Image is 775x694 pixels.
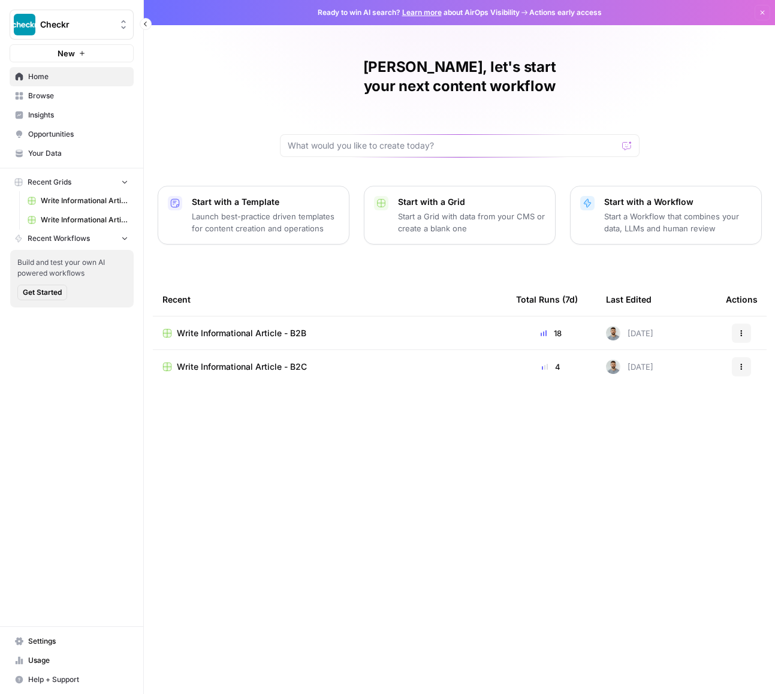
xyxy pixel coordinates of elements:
button: Help + Support [10,670,134,689]
a: Browse [10,86,134,105]
img: Checkr Logo [14,14,35,35]
p: Start with a Template [192,196,339,208]
a: Home [10,67,134,86]
span: Write Informational Article - B2C [41,215,128,225]
button: Get Started [17,285,67,300]
div: Actions [726,283,758,316]
button: Workspace: Checkr [10,10,134,40]
span: Browse [28,90,128,101]
a: Usage [10,651,134,670]
span: Build and test your own AI powered workflows [17,257,126,279]
button: Recent Workflows [10,230,134,248]
a: Insights [10,105,134,125]
h1: [PERSON_NAME], let's start your next content workflow [280,58,640,96]
p: Start with a Grid [398,196,545,208]
a: Settings [10,632,134,651]
img: jatoe7yf5oybih18j1ldwyv3ztfo [606,360,620,374]
div: 18 [516,327,587,339]
button: Start with a GridStart a Grid with data from your CMS or create a blank one [364,186,556,245]
span: New [58,47,75,59]
span: Usage [28,655,128,666]
a: Write Informational Article - B2B [22,191,134,210]
p: Start a Grid with data from your CMS or create a blank one [398,210,545,234]
span: Opportunities [28,129,128,140]
span: Actions early access [529,7,602,18]
span: Ready to win AI search? about AirOps Visibility [318,7,520,18]
a: Opportunities [10,125,134,144]
button: Start with a TemplateLaunch best-practice driven templates for content creation and operations [158,186,349,245]
div: [DATE] [606,360,653,374]
button: Recent Grids [10,173,134,191]
span: Settings [28,636,128,647]
span: Write Informational Article - B2B [41,195,128,206]
div: 4 [516,361,587,373]
span: Help + Support [28,674,128,685]
button: Start with a WorkflowStart a Workflow that combines your data, LLMs and human review [570,186,762,245]
p: Start a Workflow that combines your data, LLMs and human review [604,210,752,234]
span: Write Informational Article - B2C [177,361,307,373]
a: Write Informational Article - B2C [162,361,497,373]
div: [DATE] [606,326,653,340]
button: New [10,44,134,62]
a: Learn more [402,8,442,17]
span: Checkr [40,19,113,31]
img: jatoe7yf5oybih18j1ldwyv3ztfo [606,326,620,340]
span: Your Data [28,148,128,159]
span: Get Started [23,287,62,298]
span: Insights [28,110,128,120]
div: Total Runs (7d) [516,283,578,316]
a: Write Informational Article - B2C [22,210,134,230]
span: Recent Workflows [28,233,90,244]
a: Write Informational Article - B2B [162,327,497,339]
div: Last Edited [606,283,652,316]
p: Launch best-practice driven templates for content creation and operations [192,210,339,234]
span: Write Informational Article - B2B [177,327,306,339]
input: What would you like to create today? [288,140,617,152]
span: Recent Grids [28,177,71,188]
p: Start with a Workflow [604,196,752,208]
div: Recent [162,283,497,316]
span: Home [28,71,128,82]
a: Your Data [10,144,134,163]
